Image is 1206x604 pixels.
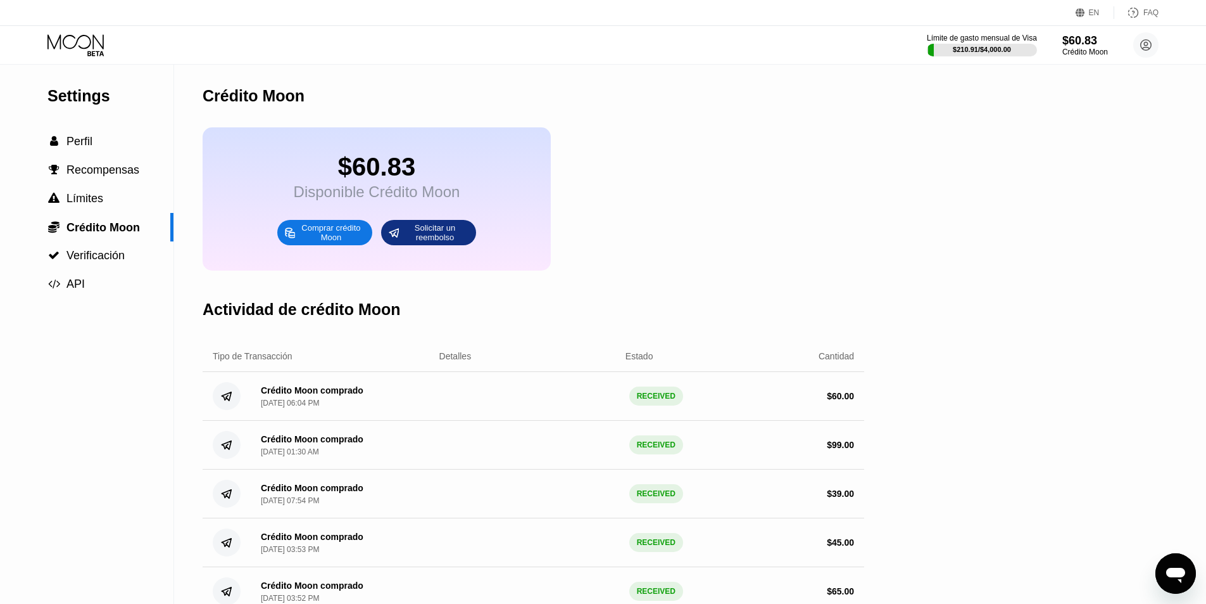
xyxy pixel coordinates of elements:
iframe: Botón para iniciar la ventana de mensajería [1155,553,1196,594]
span: Límites [66,192,103,205]
div:  [47,221,60,233]
span:  [48,193,60,204]
div: Settings [47,87,173,105]
div: RECEIVED [629,582,683,601]
div: FAQ [1143,8,1159,17]
div: Comprar crédito Moon [296,222,366,243]
div: [DATE] 03:53 PM [261,545,319,554]
span:  [48,250,60,261]
span: Verificación [66,249,125,262]
div: Límite de gasto mensual de Visa$210.91/$4,000.00 [927,34,1037,56]
div: $60.83 [1062,34,1108,48]
div: $ 65.00 [827,586,854,596]
div: $ 45.00 [827,537,854,548]
span:  [49,164,60,176]
div: Crédito Moon comprado [261,385,363,395]
div: Límite de gasto mensual de Visa [927,34,1037,42]
div: $210.91 / $4,000.00 [953,46,1011,53]
div: [DATE] 03:52 PM [261,594,319,603]
span: Recompensas [66,164,139,176]
div: Estado [625,351,653,361]
div: $ 60.00 [827,391,854,401]
span:  [48,221,60,233]
div: Solicitar un reembolso [400,222,470,243]
div: EN [1089,8,1100,17]
div: Crédito Moon comprado [261,434,363,444]
div: $ 39.00 [827,489,854,499]
div: Crédito Moon comprado [261,532,363,542]
div: Detalles [439,351,472,361]
div: RECEIVED [629,387,683,406]
div: Crédito Moon [1062,48,1108,56]
div: [DATE] 07:54 PM [261,496,319,505]
div:  [47,250,60,261]
div: Solicitar un reembolso [381,220,476,245]
div: Tipo de Transacción [213,351,292,361]
span: API [66,278,85,290]
div: RECEIVED [629,484,683,503]
div: $ 99.00 [827,440,854,450]
div: $60.83Crédito Moon [1062,34,1108,56]
div: Cantidad [819,351,854,361]
div:  [47,164,60,176]
span: Perfil [66,135,92,148]
div: $60.83 [294,153,460,181]
div:  [47,278,60,290]
span: Crédito Moon [66,221,140,234]
div: RECEIVED [629,533,683,552]
div: [DATE] 01:30 AM [261,447,319,456]
div: EN [1076,6,1114,19]
div: Actividad de crédito Moon [203,300,401,319]
div:  [47,193,60,204]
div: Crédito Moon comprado [261,483,363,493]
span:  [48,278,60,290]
span:  [50,136,58,147]
div: Crédito Moon comprado [261,581,363,591]
div: [DATE] 06:04 PM [261,399,319,408]
div:  [47,136,60,147]
div: Crédito Moon [203,87,305,105]
div: RECEIVED [629,435,683,454]
div: Comprar crédito Moon [277,220,372,245]
div: Disponible Crédito Moon [294,183,460,201]
div: FAQ [1114,6,1159,19]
